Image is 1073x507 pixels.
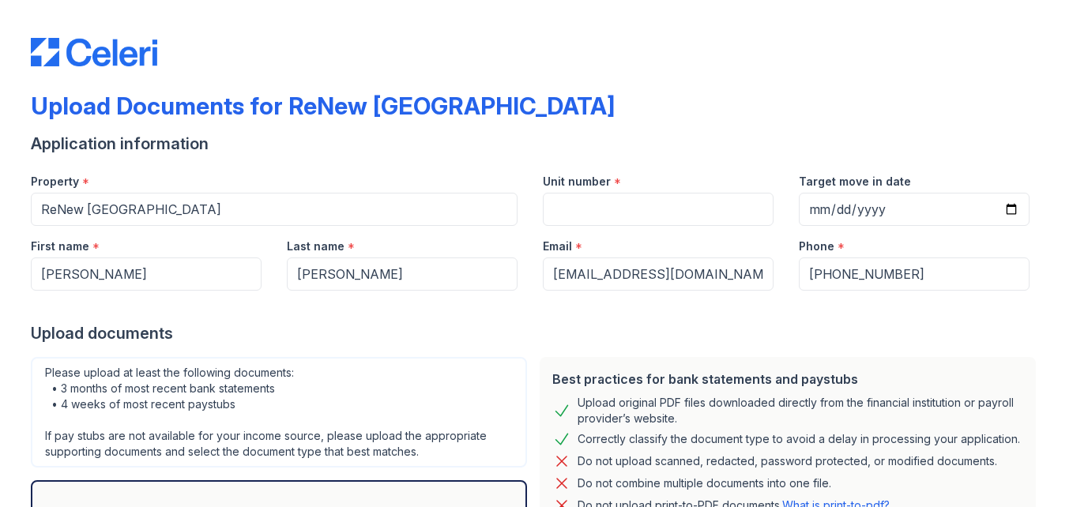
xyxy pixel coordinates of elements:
div: Upload Documents for ReNew [GEOGRAPHIC_DATA] [31,92,615,120]
div: Do not upload scanned, redacted, password protected, or modified documents. [578,452,997,471]
label: Unit number [543,174,611,190]
label: First name [31,238,89,254]
label: Phone [799,238,834,254]
div: Do not combine multiple documents into one file. [578,474,831,493]
div: Upload original PDF files downloaded directly from the financial institution or payroll provider’... [578,395,1023,426]
label: Last name [287,238,344,254]
label: Property [31,174,79,190]
div: Correctly classify the document type to avoid a delay in processing your application. [578,430,1020,449]
label: Target move in date [799,174,911,190]
img: CE_Logo_Blue-a8612792a0a2168367f1c8372b55b34899dd931a85d93a1a3d3e32e68fde9ad4.png [31,38,157,66]
div: Best practices for bank statements and paystubs [552,370,1023,389]
label: Email [543,238,572,254]
div: Upload documents [31,322,1042,344]
div: Application information [31,133,1042,155]
div: Please upload at least the following documents: • 3 months of most recent bank statements • 4 wee... [31,357,527,468]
